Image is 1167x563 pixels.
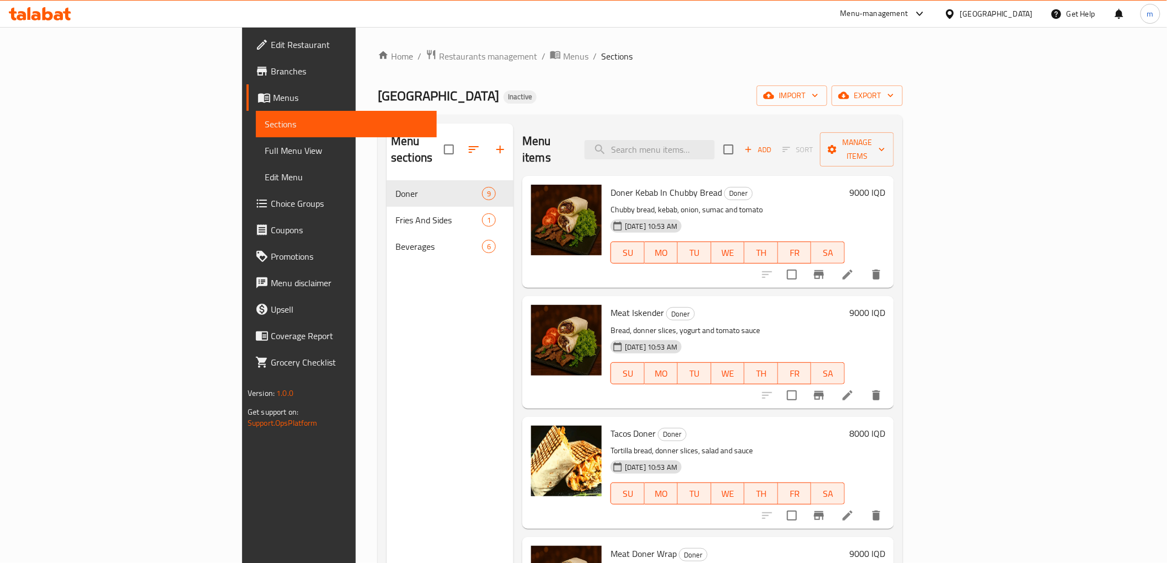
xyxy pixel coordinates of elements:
span: FR [783,245,807,261]
span: WE [716,366,741,382]
div: Inactive [504,90,537,104]
button: SA [811,242,845,264]
button: WE [711,362,745,384]
span: Promotions [271,250,428,263]
a: Edit menu item [841,389,854,402]
span: Add item [740,141,775,158]
span: SU [615,366,640,382]
span: MO [649,245,674,261]
span: WE [716,245,741,261]
div: [GEOGRAPHIC_DATA] [960,8,1033,20]
span: SA [816,366,841,382]
div: Doner [395,187,482,200]
button: import [757,85,827,106]
span: Select to update [780,263,804,286]
button: SU [611,362,644,384]
button: TU [678,242,711,264]
button: TU [678,362,711,384]
button: Manage items [820,132,894,167]
span: TU [682,245,707,261]
span: Restaurants management [439,50,537,63]
button: delete [863,261,890,288]
span: 9 [483,189,495,199]
span: Doner [679,549,707,561]
nav: breadcrumb [378,49,903,63]
span: Select to update [780,504,804,527]
img: Meat Iskender [531,305,602,376]
button: WE [711,482,745,505]
span: Coupons [271,223,428,237]
span: FR [783,486,807,502]
span: 1 [483,215,495,226]
span: Select all sections [437,138,461,161]
span: SA [816,486,841,502]
span: Sort sections [461,136,487,163]
span: Doner [659,428,686,441]
div: Doner [666,307,695,320]
span: TH [749,486,774,502]
span: Meat Iskender [611,304,664,321]
button: TH [745,242,778,264]
button: delete [863,502,890,529]
div: Doner9 [387,180,513,207]
div: items [482,240,496,253]
a: Menus [550,49,588,63]
a: Edit Restaurant [247,31,437,58]
span: SA [816,245,841,261]
span: export [841,89,894,103]
a: Coupons [247,217,437,243]
span: Manage items [829,136,885,163]
h6: 9000 IQD [849,305,885,320]
span: Doner Kebab In Chubby Bread [611,184,722,201]
span: WE [716,486,741,502]
nav: Menu sections [387,176,513,264]
span: MO [649,366,674,382]
a: Restaurants management [426,49,537,63]
span: Tacos Doner [611,425,656,442]
h6: 9000 IQD [849,185,885,200]
h2: Menu items [522,133,571,166]
span: 1.0.0 [276,386,293,400]
button: TH [745,482,778,505]
span: Select to update [780,384,804,407]
span: Inactive [504,92,537,101]
button: export [832,85,903,106]
img: Tacos Doner [531,426,602,496]
a: Edit Menu [256,164,437,190]
h6: 9000 IQD [849,546,885,561]
span: Fries And Sides [395,213,482,227]
input: search [585,140,715,159]
a: Grocery Checklist [247,349,437,376]
span: Doner [667,308,694,320]
button: Add [740,141,775,158]
button: SA [811,482,845,505]
p: Chubby bread, kebab, onion, sumac and tomato [611,203,845,217]
span: TH [749,245,774,261]
span: Menus [273,91,428,104]
span: Select section [717,138,740,161]
span: [GEOGRAPHIC_DATA] [378,83,499,108]
p: Bread, donner slices, yogurt and tomato sauce [611,324,845,337]
li: / [542,50,545,63]
div: items [482,213,496,227]
button: MO [645,242,678,264]
span: Upsell [271,303,428,316]
button: Branch-specific-item [806,261,832,288]
span: Sections [265,117,428,131]
span: Branches [271,65,428,78]
button: MO [645,362,678,384]
span: Choice Groups [271,197,428,210]
p: Tortilla bread, donner slices, salad and sauce [611,444,845,458]
button: delete [863,382,890,409]
span: Menu disclaimer [271,276,428,289]
span: Get support on: [248,405,298,419]
span: Beverages [395,240,482,253]
button: Branch-specific-item [806,382,832,409]
a: Branches [247,58,437,84]
button: WE [711,242,745,264]
button: Branch-specific-item [806,502,832,529]
button: TU [678,482,711,505]
a: Promotions [247,243,437,270]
